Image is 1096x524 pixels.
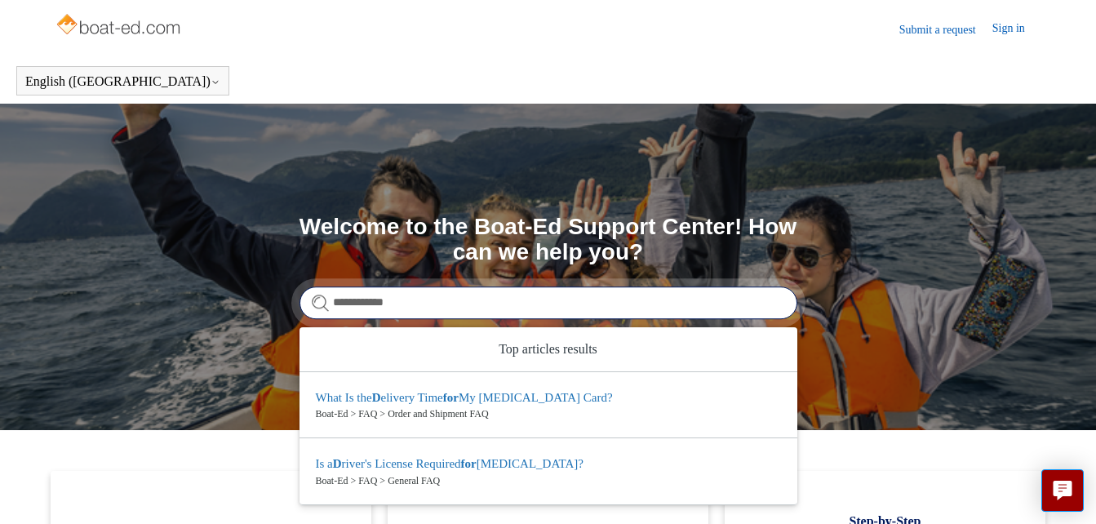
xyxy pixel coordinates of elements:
[316,457,584,473] zd-autocomplete-title-multibrand: Suggested result 2 Is a Driver's License Required for Boating?
[333,457,342,470] em: D
[316,391,613,407] zd-autocomplete-title-multibrand: Suggested result 1 What Is the Delivery Time for My Boating Card?
[25,74,220,89] button: English ([GEOGRAPHIC_DATA])
[443,391,459,404] em: for
[300,327,797,372] zd-autocomplete-header: Top articles results
[992,20,1041,39] a: Sign in
[300,215,797,265] h1: Welcome to the Boat-Ed Support Center! How can we help you?
[372,391,381,404] em: D
[461,457,477,470] em: for
[55,10,184,42] img: Boat-Ed Help Center home page
[300,286,797,319] input: Search
[1041,469,1084,512] button: Live chat
[899,21,992,38] a: Submit a request
[316,406,781,421] zd-autocomplete-breadcrumbs-multibrand: Boat-Ed > FAQ > Order and Shipment FAQ
[316,473,781,488] zd-autocomplete-breadcrumbs-multibrand: Boat-Ed > FAQ > General FAQ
